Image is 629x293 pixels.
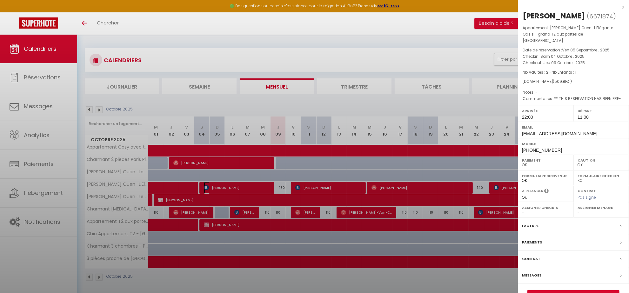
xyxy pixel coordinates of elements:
[554,79,566,84] span: 509.81
[522,204,569,211] label: Assigner Checkin
[523,79,624,85] div: [DOMAIN_NAME]
[523,89,624,96] p: Notes :
[589,12,613,20] span: 6671874
[518,3,624,11] div: x
[540,54,585,59] span: Sam 04 Octobre . 2025
[522,131,597,136] span: [EMAIL_ADDRESS][DOMAIN_NAME]
[523,53,624,60] p: Checkin :
[578,188,596,192] label: Contrat
[522,108,569,114] label: Arrivée
[523,60,624,66] p: Checkout :
[544,188,549,195] i: Sélectionner OUI si vous souhaiter envoyer les séquences de messages post-checkout
[523,11,585,21] div: [PERSON_NAME]
[522,157,569,163] label: Paiement
[522,141,625,147] label: Mobile
[523,25,624,44] p: Appartement :
[553,79,572,84] span: ( € )
[523,47,624,53] p: Date de réservation :
[587,12,616,21] span: ( )
[522,256,540,262] label: Contrat
[522,124,625,130] label: Email
[523,25,613,43] span: [PERSON_NAME] Ouen · L'Elégante Oasis - grand T2 aux portes de [GEOGRAPHIC_DATA]
[523,70,576,75] span: Nb Adultes : 2 -
[578,195,596,200] span: Pas signé
[522,115,533,120] span: 22:00
[522,223,539,229] label: Facture
[578,157,625,163] label: Caution
[522,272,541,279] label: Messages
[578,108,625,114] label: Départ
[578,173,625,179] label: Formulaire Checkin
[552,70,576,75] span: Nb Enfants : 1
[522,188,543,194] label: A relancer
[543,60,585,65] span: Jeu 09 Octobre . 2025
[578,115,589,120] span: 11:00
[578,204,625,211] label: Assigner Menage
[522,173,569,179] label: Formulaire Bienvenue
[535,90,538,95] span: -
[522,239,542,246] label: Paiements
[522,148,562,153] span: [PHONE_NUMBER]
[562,47,610,53] span: Ven 05 Septembre . 2025
[523,96,624,102] p: Commentaires :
